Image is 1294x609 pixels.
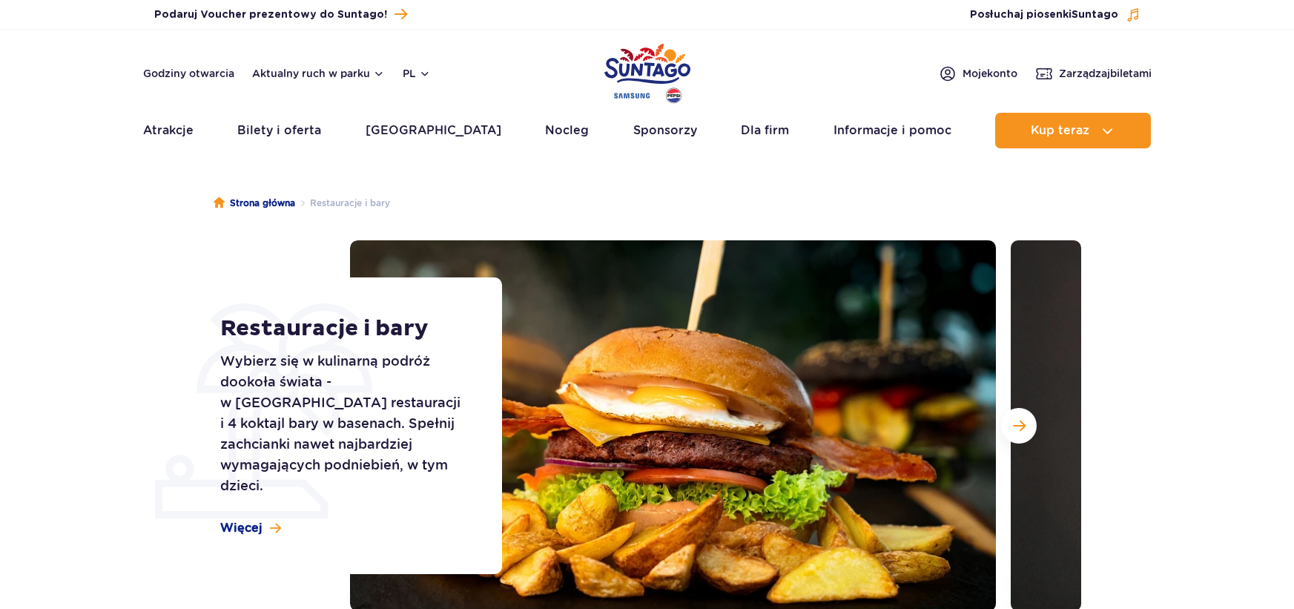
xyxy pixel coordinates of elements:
[143,66,234,81] a: Godziny otwarcia
[1031,124,1089,137] span: Kup teraz
[970,7,1118,22] span: Posłuchaj piosenki
[220,351,469,496] p: Wybierz się w kulinarną podróż dookoła świata - w [GEOGRAPHIC_DATA] restauracji i 4 koktajl bary ...
[214,196,295,211] a: Strona główna
[545,113,589,148] a: Nocleg
[633,113,697,148] a: Sponsorzy
[154,4,407,24] a: Podaruj Voucher prezentowy do Suntago!
[143,113,194,148] a: Atrakcje
[970,7,1140,22] button: Posłuchaj piosenkiSuntago
[833,113,951,148] a: Informacje i pomoc
[1035,65,1152,82] a: Zarządzajbiletami
[252,68,385,79] button: Aktualny ruch w parku
[1059,66,1152,81] span: Zarządzaj biletami
[963,66,1017,81] span: Moje konto
[1072,10,1118,20] span: Suntago
[939,65,1017,82] a: Mojekonto
[154,7,387,22] span: Podaruj Voucher prezentowy do Suntago!
[220,315,469,342] h1: Restauracje i bary
[237,113,321,148] a: Bilety i oferta
[403,66,431,81] button: pl
[295,196,390,211] li: Restauracje i bary
[604,37,690,105] a: Park of Poland
[220,520,281,536] a: Więcej
[995,113,1151,148] button: Kup teraz
[741,113,789,148] a: Dla firm
[1001,408,1037,444] button: Następny slajd
[366,113,501,148] a: [GEOGRAPHIC_DATA]
[220,520,263,536] span: Więcej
